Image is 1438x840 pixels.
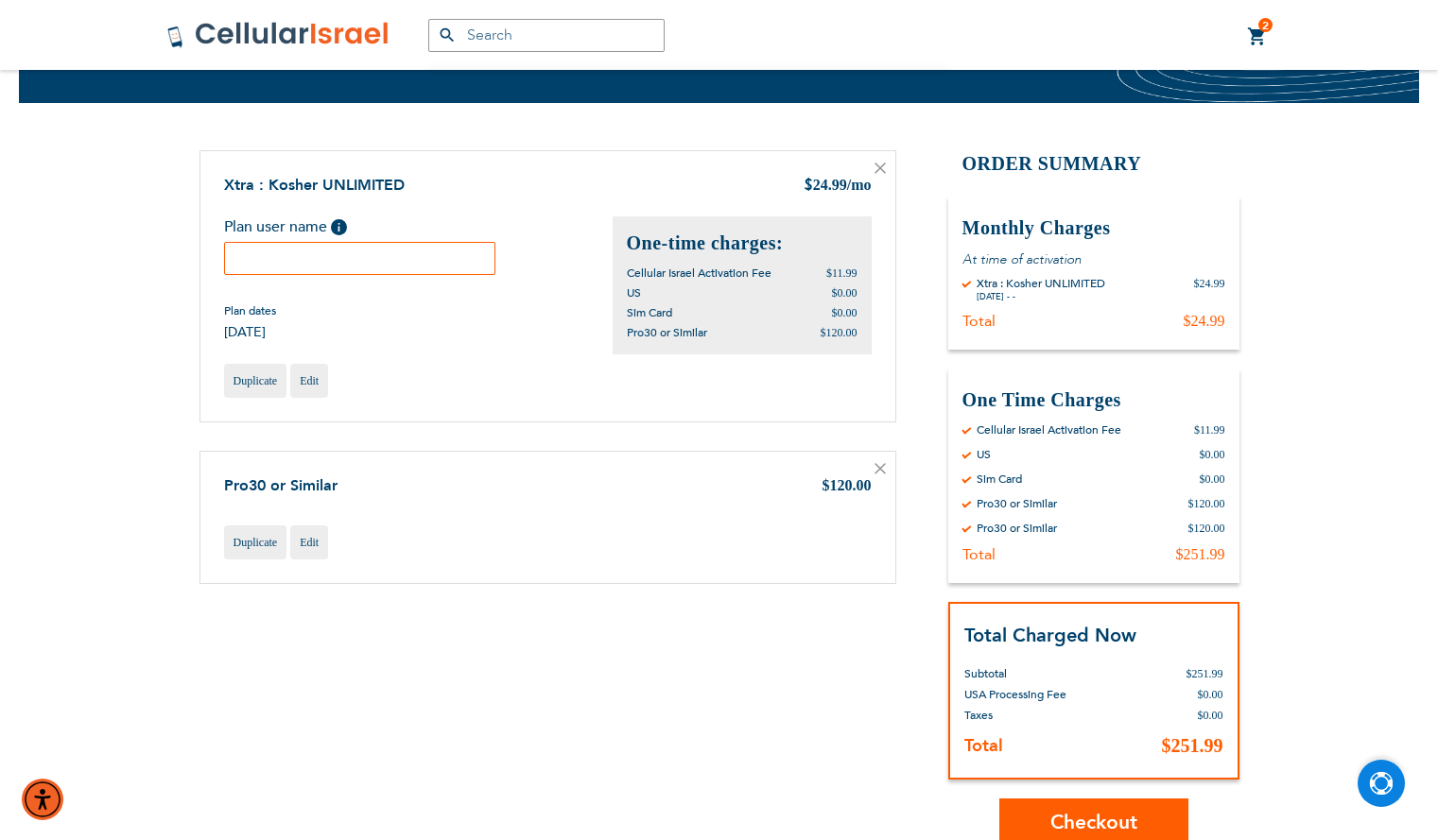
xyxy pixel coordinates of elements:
[823,477,872,493] span: $120.00
[290,525,328,559] a: Edit
[224,303,276,318] span: Plan dates
[962,387,1225,413] h3: One Time Charges
[977,276,1105,291] div: Xtra : Kosher UNLIMITED
[977,422,1121,437] div: Cellular Israel Activation Fee
[224,216,327,237] span: Plan user name
[1262,18,1269,33] span: 2
[627,266,771,281] span: Cellular Israel Activation Fee
[1200,471,1225,487] div: $0.00
[821,326,858,339] span: $120.00
[627,305,672,320] span: Sim Card
[962,312,996,331] div: Total
[1184,312,1225,331] div: $24.99
[847,177,872,193] span: /mo
[234,374,278,387] span: Duplicate
[22,779,63,820] div: Accessibility Menu
[977,521,1057,536] div: Pro30 or Similar
[964,649,1126,684] th: Subtotal
[826,266,858,280] span: $11.99
[832,286,858,300] span: $0.00
[627,285,641,300] span: US
[627,325,707,340] span: Pro30 or Similar
[428,19,665,52] input: Search
[964,687,1066,702] span: USA Processing Fee
[1188,496,1225,511] div: $120.00
[804,176,813,197] span: $
[977,471,1022,487] div: Sim Card
[234,536,278,549] span: Duplicate
[331,219,347,235] span: Help
[1194,422,1225,437] div: $11.99
[224,364,287,398] a: Duplicate
[1187,667,1223,680] span: $251.99
[832,306,858,319] span: $0.00
[1176,545,1225,564] div: $251.99
[224,475,338,496] a: Pro30 or Similar
[977,291,1105,302] div: [DATE] - -
[224,323,276,341] span: [DATE]
[964,734,1003,758] strong: Total
[962,215,1225,241] h3: Monthly Charges
[1188,521,1225,536] div: $120.00
[962,250,1225,268] p: At time of activation
[1200,447,1225,462] div: $0.00
[964,705,1126,726] th: Taxes
[1050,809,1137,836] span: Checkout
[300,536,319,549] span: Edit
[290,364,328,398] a: Edit
[962,545,996,564] div: Total
[166,21,390,49] img: Cellular Israel
[300,374,319,387] span: Edit
[977,496,1057,511] div: Pro30 or Similar
[1194,276,1225,302] div: $24.99
[224,525,287,559] a: Duplicate
[804,175,872,197] div: 24.99
[977,447,991,462] div: US
[964,623,1136,648] strong: Total Charged Now
[1162,735,1223,756] span: $251.99
[224,175,405,196] a: Xtra : Kosher UNLIMITED
[627,231,858,256] h2: One-time charges:
[1198,709,1223,722] span: $0.00
[948,150,1239,178] h2: Order Summary
[1247,26,1268,48] a: 2
[1198,688,1223,701] span: $0.00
